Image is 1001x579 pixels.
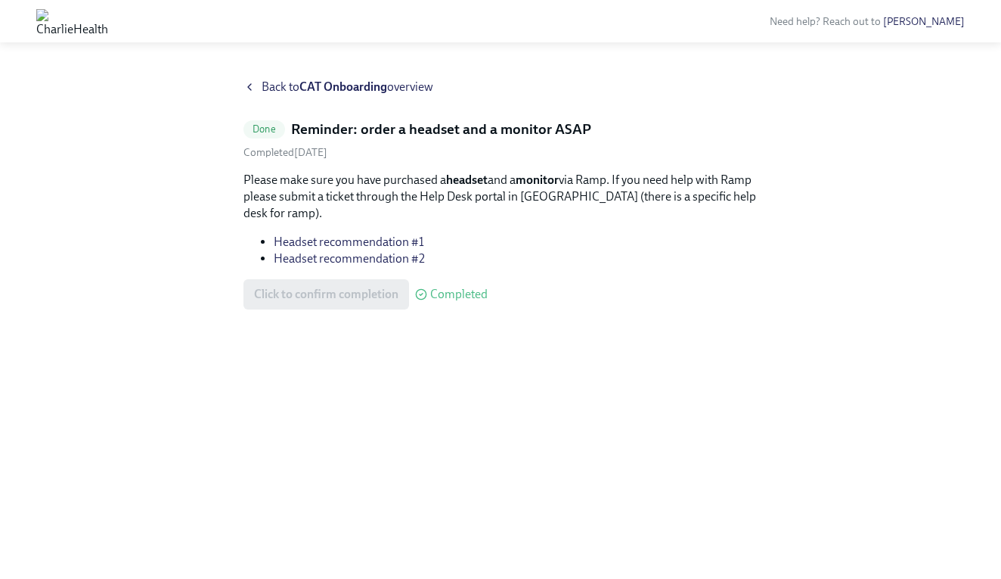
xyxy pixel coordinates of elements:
span: Need help? Reach out to [770,15,965,28]
span: Monday, September 8th 2025, 11:06 am [243,146,327,159]
a: Back toCAT Onboardingoverview [243,79,758,95]
strong: CAT Onboarding [299,79,387,94]
a: [PERSON_NAME] [883,15,965,28]
p: Please make sure you have purchased a and a via Ramp. If you need help with Ramp please submit a ... [243,172,758,222]
strong: headset [446,173,488,187]
h5: Reminder: order a headset and a monitor ASAP [291,120,591,139]
span: Back to overview [262,79,433,95]
a: Headset recommendation #1 [274,235,424,249]
img: CharlieHealth [36,9,108,33]
strong: monitor [516,173,559,187]
a: Headset recommendation #2 [274,251,425,266]
span: Completed [430,288,488,300]
span: Done [243,123,285,135]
